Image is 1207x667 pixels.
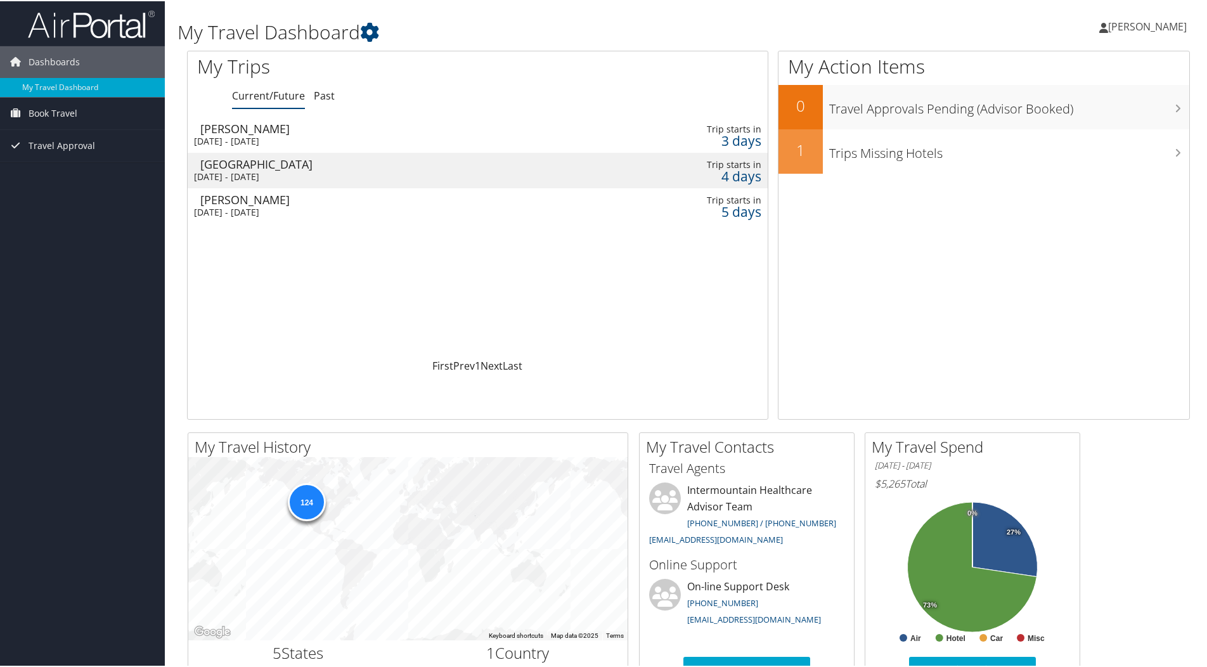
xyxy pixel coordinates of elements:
[177,18,859,44] h1: My Travel Dashboard
[232,87,305,101] a: Current/Future
[946,633,965,642] text: Hotel
[643,578,851,630] li: On-line Support Desk
[778,94,823,115] h2: 0
[197,52,517,79] h1: My Trips
[194,134,555,146] div: [DATE] - [DATE]
[28,8,155,38] img: airportal-logo.png
[475,358,481,372] a: 1
[551,631,598,638] span: Map data ©2025
[649,555,844,573] h3: Online Support
[990,633,1003,642] text: Car
[200,157,561,169] div: [GEOGRAPHIC_DATA]
[29,96,77,128] span: Book Travel
[687,596,758,607] a: [PHONE_NUMBER]
[29,129,95,160] span: Travel Approval
[481,358,503,372] a: Next
[29,45,80,77] span: Dashboards
[875,458,1070,470] h6: [DATE] - [DATE]
[687,516,836,528] a: [PHONE_NUMBER] / [PHONE_NUMBER]
[910,633,921,642] text: Air
[687,612,821,624] a: [EMAIL_ADDRESS][DOMAIN_NAME]
[1108,18,1187,32] span: [PERSON_NAME]
[432,358,453,372] a: First
[633,169,761,181] div: 4 days
[486,641,495,662] span: 1
[200,122,561,133] div: [PERSON_NAME]
[314,87,335,101] a: Past
[875,476,905,489] span: $5,265
[649,458,844,476] h3: Travel Agents
[194,205,555,217] div: [DATE] - [DATE]
[273,641,281,662] span: 5
[967,508,978,516] tspan: 0%
[418,641,619,663] h2: Country
[633,158,761,169] div: Trip starts in
[200,193,561,204] div: [PERSON_NAME]
[489,630,543,639] button: Keyboard shortcuts
[1028,633,1045,642] text: Misc
[195,435,628,457] h2: My Travel History
[191,623,233,639] a: Open this area in Google Maps (opens a new window)
[633,205,761,216] div: 5 days
[646,435,854,457] h2: My Travel Contacts
[1099,6,1199,44] a: [PERSON_NAME]
[778,138,823,160] h2: 1
[191,623,233,639] img: Google
[829,137,1189,161] h3: Trips Missing Hotels
[453,358,475,372] a: Prev
[606,631,624,638] a: Terms (opens in new tab)
[633,193,761,205] div: Trip starts in
[923,600,937,608] tspan: 73%
[829,93,1189,117] h3: Travel Approvals Pending (Advisor Booked)
[198,641,399,663] h2: States
[643,481,851,549] li: Intermountain Healthcare Advisor Team
[778,52,1189,79] h1: My Action Items
[778,128,1189,172] a: 1Trips Missing Hotels
[194,170,555,181] div: [DATE] - [DATE]
[649,533,783,544] a: [EMAIL_ADDRESS][DOMAIN_NAME]
[778,84,1189,128] a: 0Travel Approvals Pending (Advisor Booked)
[288,482,326,520] div: 124
[1007,528,1021,535] tspan: 27%
[503,358,522,372] a: Last
[633,122,761,134] div: Trip starts in
[633,134,761,145] div: 3 days
[875,476,1070,489] h6: Total
[872,435,1080,457] h2: My Travel Spend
